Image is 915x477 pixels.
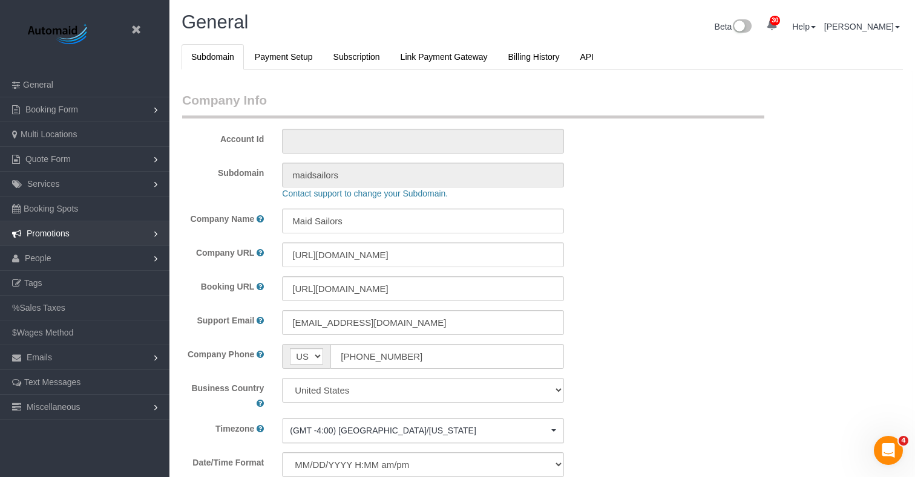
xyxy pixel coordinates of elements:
span: Sales Taxes [19,303,65,313]
span: Services [27,179,60,189]
span: People [25,253,51,263]
a: Subdomain [182,44,244,70]
a: Billing History [499,44,569,70]
ol: Choose Timezone [282,418,564,443]
div: Contact support to change your Subdomain. [273,187,873,200]
span: Text Messages [24,377,80,387]
label: Booking URL [201,281,255,293]
label: Company Phone [188,348,254,360]
label: Company Name [191,213,255,225]
span: Multi Locations [21,129,77,139]
span: (GMT -4:00) [GEOGRAPHIC_DATA]/[US_STATE] [290,424,548,436]
span: Emails [27,352,52,362]
a: Beta [715,22,752,31]
a: 30 [760,12,784,39]
img: Automaid Logo [21,21,97,48]
label: Business Country [191,382,264,394]
span: 30 [770,16,780,25]
span: Booking Form [25,105,78,114]
label: Company URL [196,247,254,259]
label: Support Email [197,314,254,326]
a: Help [792,22,816,31]
span: Wages Method [17,328,74,337]
legend: Company Info [182,91,764,118]
label: Subdomain [173,163,273,179]
a: Payment Setup [245,44,323,70]
span: Quote Form [25,154,71,164]
span: Tags [24,278,42,288]
iframe: Intercom live chat [874,436,903,465]
img: New interface [732,19,752,35]
a: [PERSON_NAME] [824,22,900,31]
a: API [570,44,603,70]
span: General [182,11,248,33]
input: Phone [330,344,564,369]
span: 4 [899,436,908,446]
span: General [23,80,53,89]
button: (GMT -4:00) [GEOGRAPHIC_DATA]/[US_STATE] [282,418,564,443]
span: Booking Spots [24,204,78,213]
a: Link Payment Gateway [391,44,497,70]
span: Promotions [27,229,70,238]
label: Account Id [173,129,273,145]
label: Timezone [215,423,254,435]
label: Date/Time Format [173,452,273,469]
a: Subscription [324,44,390,70]
span: Miscellaneous [27,402,80,412]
